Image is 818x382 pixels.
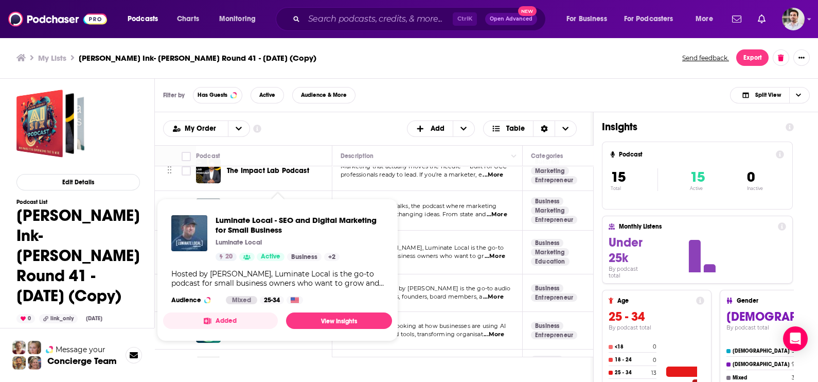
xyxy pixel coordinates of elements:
span: 0 [747,168,755,186]
span: ...More [484,331,504,339]
span: Ctrl K [453,12,477,26]
button: Choose View [730,87,810,103]
a: The Impact Lab Podcast [227,166,309,176]
span: More [696,12,713,26]
span: Logged in as sam_beutlerink [782,8,805,30]
a: Charts [170,11,205,27]
a: Show notifications dropdown [754,10,770,28]
button: Show More Button [793,49,810,66]
div: [DATE] [82,315,106,323]
a: Business [531,322,563,330]
a: My Lists [38,53,66,63]
h4: Monthly Listens [619,223,773,230]
div: Mixed [226,296,257,304]
a: Luminate Local - SEO and Digital Marketing for Small Business [171,215,207,251]
a: Luminate Local - SEO and Digital Marketing for Small Business [216,215,384,235]
h4: Podcast [619,151,772,158]
h4: 0 [653,343,656,350]
h4: 13 [651,370,656,376]
img: User Profile [782,8,805,30]
span: Beutler Ink- William Beutler Round 41 - Sept 18, 2025 (Copy) [16,90,84,158]
span: Monitoring [219,12,256,26]
span: professionals ready to lead. If you’re a marketer, e [341,171,482,178]
button: Active [251,87,284,103]
h4: By podcast total [609,266,651,279]
span: to build services and tools, transforming organisat [341,331,483,338]
button: open menu [617,11,688,27]
div: Sort Direction [533,121,555,136]
a: Podchaser - Follow, Share and Rate Podcasts [8,9,107,29]
p: Inactive [747,186,763,191]
h4: <18 [615,344,651,350]
button: Send feedback. [679,54,732,62]
button: open menu [164,125,228,132]
span: Hosted by [PERSON_NAME], Luminate Local is the go-to [341,244,504,251]
span: Add [431,125,444,132]
span: 15 [690,168,705,186]
a: Entrepreneur [531,216,577,224]
button: Export [736,49,769,66]
h1: [PERSON_NAME] Ink- [PERSON_NAME] Round 41 - [DATE] (Copy) [16,205,140,306]
span: For Podcasters [624,12,673,26]
h4: 25 - 34 [615,370,649,376]
span: Message your [56,344,105,355]
a: Marketing [531,206,569,215]
span: Toggle select row [182,166,191,176]
span: Has Guests [198,92,227,98]
a: Entrepreneur [531,331,577,339]
span: The Impact Lab Podcast [227,166,309,175]
img: Barbara Profile [28,356,41,370]
h4: By podcast total [609,324,704,331]
h4: [DEMOGRAPHIC_DATA] [733,361,790,368]
button: Added [163,312,278,329]
h3: 25 - 34 [609,309,704,324]
div: 0 [16,314,35,323]
p: Total [611,186,657,191]
a: Business [531,239,563,247]
div: 25-34 [260,296,284,304]
span: The CEO AI Podcast by [PERSON_NAME] is the go-to audio [341,285,510,292]
a: Entrepreneur [531,176,577,184]
span: ...More [483,171,503,179]
span: Active [261,252,280,262]
h3: Audience [171,296,218,304]
h3: Filter by [163,92,185,99]
div: Open Intercom Messenger [783,326,808,351]
h3: [PERSON_NAME] Ink- [PERSON_NAME] Round 41 - [DATE] (Copy) [79,53,316,63]
a: Business [531,284,563,292]
span: podcast for small business owners who want to gr [341,252,484,259]
h3: Podcast List [16,199,140,205]
h4: 0 [653,357,656,363]
a: View Insights [286,312,392,329]
a: Marketing [531,167,569,175]
p: Active [690,186,705,191]
button: Move [166,163,173,179]
a: Active [257,253,284,261]
span: Podcasts [128,12,158,26]
a: Business [531,197,563,205]
span: Welcome to Aqua Talks, the podcast where marketing [341,202,497,210]
div: link_only [39,314,78,323]
span: My Order [185,125,220,132]
img: Jon Profile [12,356,26,370]
button: Column Actions [508,150,520,162]
a: Education [531,257,570,266]
span: AI is our Business. Looking at how businesses are using AI [341,322,506,329]
span: Under 25k [609,235,643,266]
button: Has Guests [193,87,242,103]
img: Jules Profile [28,341,41,354]
h4: [DEMOGRAPHIC_DATA] [733,348,790,354]
img: The Impact Lab Podcast [196,159,221,183]
a: 20 [216,253,237,261]
a: Marketing [531,248,569,256]
p: Luminate Local [216,238,262,247]
h3: Concierge Team [47,356,117,366]
button: Open AdvancedNew [485,13,537,25]
h2: Choose List sort [163,120,250,137]
span: Marketing that actually moves the needle — built for GCC [341,163,507,170]
span: For Business [566,12,607,26]
a: +2 [324,253,340,261]
span: ...More [485,252,505,261]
